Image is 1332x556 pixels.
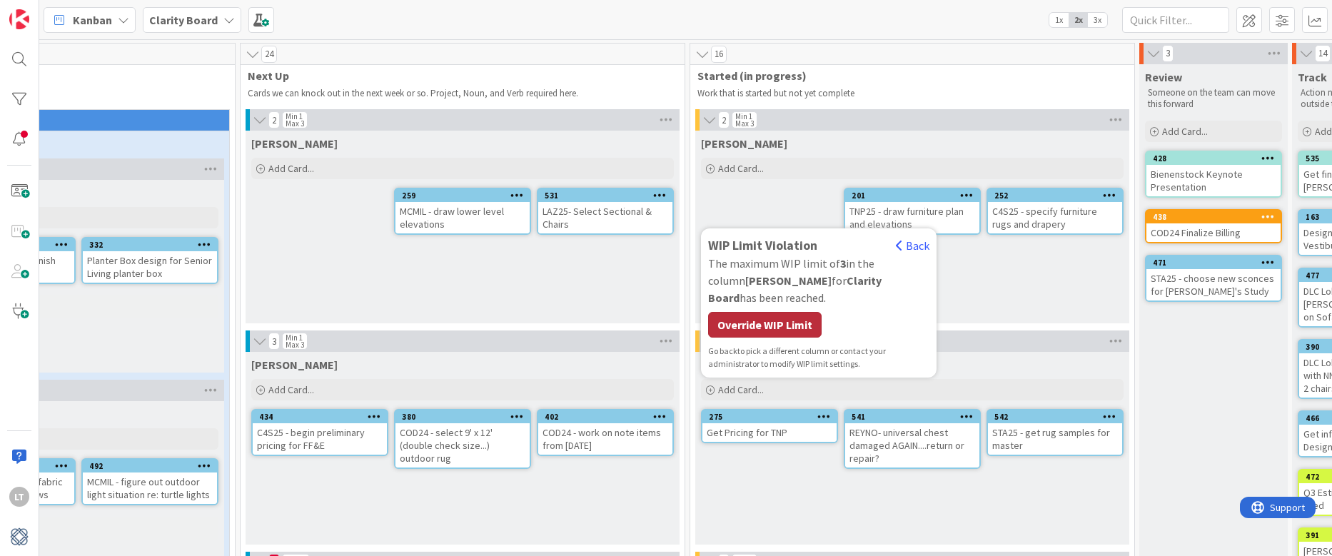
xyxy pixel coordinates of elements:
[538,189,672,233] div: 531LAZ25- Select Sectional & Chairs
[701,136,787,151] span: Gina
[709,412,837,422] div: 275
[701,409,838,443] a: 275Get Pricing for TNP
[1315,45,1331,62] span: 14
[268,162,314,175] span: Add Card...
[402,412,530,422] div: 380
[718,383,764,396] span: Add Card...
[538,423,672,455] div: COD24 - work on note items from [DATE]
[845,202,979,233] div: TNP25 - draw furniture plan and elevations
[1146,152,1281,165] div: 428
[1298,70,1327,84] span: Track
[395,189,530,233] div: 259MCMIL - draw lower level elevations
[845,423,979,467] div: REYNO- universal chest damaged AGAIN....return or repair?
[251,409,388,456] a: 434C4S25 - begin preliminary pricing for FF&E
[286,120,304,127] div: Max 3
[844,188,981,235] a: 201TNP25 - draw furniture plan and elevations
[988,423,1122,455] div: STA25 - get rug samples for master
[545,191,672,201] div: 531
[987,409,1124,456] a: 542STA25 - get rug samples for master
[1146,165,1281,196] div: Bienenstock Keynote Presentation
[268,383,314,396] span: Add Card...
[697,88,1127,99] p: Work that is started but not yet complete
[718,111,730,128] span: 2
[1146,256,1281,300] div: 471STA25 - choose new sconces for [PERSON_NAME]'s Study
[83,251,217,283] div: Planter Box design for Senior Living planter box
[988,189,1122,233] div: 252C4S25 - specify furniture rugs and drapery
[1153,153,1281,163] div: 428
[83,460,217,472] div: 492
[253,410,387,455] div: 434C4S25 - begin preliminary pricing for FF&E
[1122,7,1229,33] input: Quick Filter...
[89,240,217,250] div: 332
[253,410,387,423] div: 434
[708,345,737,356] span: Go back
[83,238,217,251] div: 332
[83,472,217,504] div: MCMIL - figure out outdoor light situation re: turtle lights
[1148,87,1279,111] p: Someone on the team can move this forward
[994,191,1122,201] div: 252
[538,202,672,233] div: LAZ25- Select Sectional & Chairs
[394,409,531,469] a: 380COD24 - select 9' x 12' (double check size...) outdoor rug
[988,410,1122,423] div: 542
[394,188,531,235] a: 259MCMIL - draw lower level elevations
[697,69,1116,83] span: Started (in progress)
[395,189,530,202] div: 259
[1069,13,1088,27] span: 2x
[702,410,837,423] div: 275
[735,113,752,120] div: Min 1
[538,189,672,202] div: 531
[1146,211,1281,223] div: 438
[994,412,1122,422] div: 542
[395,410,530,467] div: 380COD24 - select 9' x 12' (double check size...) outdoor rug
[83,238,217,283] div: 332Planter Box design for Senior Living planter box
[286,334,303,341] div: Min 1
[81,237,218,284] a: 332Planter Box design for Senior Living planter box
[840,256,846,271] b: 3
[711,46,727,63] span: 16
[395,202,530,233] div: MCMIL - draw lower level elevations
[251,136,338,151] span: Gina
[89,461,217,471] div: 492
[9,527,29,547] img: avatar
[251,358,338,372] span: Lisa T.
[268,111,280,128] span: 2
[286,113,303,120] div: Min 1
[1145,151,1282,198] a: 428Bienenstock Keynote Presentation
[735,120,754,127] div: Max 3
[537,188,674,235] a: 531LAZ25- Select Sectional & Chairs
[708,345,929,370] div: to pick a different column or contact your administrator to modify WIP limit settings.
[702,410,837,442] div: 275Get Pricing for TNP
[1146,223,1281,242] div: COD24 Finalize Billing
[73,11,112,29] span: Kanban
[402,191,530,201] div: 259
[286,341,304,348] div: Max 3
[1145,70,1182,84] span: Review
[9,487,29,507] div: LT
[1145,255,1282,302] a: 471STA25 - choose new sconces for [PERSON_NAME]'s Study
[1049,13,1069,27] span: 1x
[852,191,979,201] div: 201
[718,162,764,175] span: Add Card...
[708,255,929,306] div: The maximum WIP limit of in the column for has been reached.
[988,202,1122,233] div: C4S25 - specify furniture rugs and drapery
[395,410,530,423] div: 380
[1146,152,1281,196] div: 428Bienenstock Keynote Presentation
[537,409,674,456] a: 402COD24 - work on note items from [DATE]
[261,46,277,63] span: 24
[845,189,979,233] div: 201TNP25 - draw furniture plan and elevations
[708,236,929,255] div: WIP Limit Violation
[845,410,979,423] div: 541
[259,412,387,422] div: 434
[81,458,218,505] a: 492MCMIL - figure out outdoor light situation re: turtle lights
[1088,13,1107,27] span: 3x
[1162,125,1208,138] span: Add Card...
[149,13,218,27] b: Clarity Board
[248,88,677,99] p: Cards we can knock out in the next week or so. Project, Noun, and Verb required here.
[1146,256,1281,269] div: 471
[987,188,1124,235] a: 252C4S25 - specify furniture rugs and drapery
[538,410,672,455] div: 402COD24 - work on note items from [DATE]
[745,273,832,288] b: [PERSON_NAME]
[845,410,979,467] div: 541REYNO- universal chest damaged AGAIN....return or repair?
[545,412,672,422] div: 402
[395,423,530,467] div: COD24 - select 9' x 12' (double check size...) outdoor rug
